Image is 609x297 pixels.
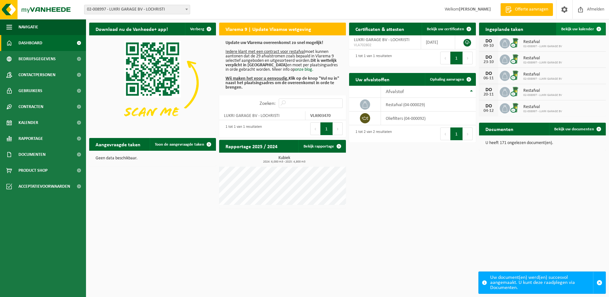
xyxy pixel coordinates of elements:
button: Next [333,122,343,135]
span: Restafval [523,105,562,110]
span: Ophaling aanvragen [430,77,464,82]
img: WB-0240-CU [510,54,521,64]
span: 02-008997 - LUKRI GARAGE BV [523,45,562,48]
a: Toon de aangevraagde taken [150,138,215,151]
span: Bekijk uw documenten [554,127,594,131]
span: Verberg [190,27,204,31]
button: Previous [440,127,450,140]
span: 02-008997 - LUKRI GARAGE BV - LOCHRISTI [84,5,190,14]
span: Restafval [523,72,562,77]
div: 1 tot 1 van 1 resultaten [352,51,392,65]
label: Zoeken: [260,101,276,106]
div: 1 tot 1 van 1 resultaten [222,122,262,136]
td: oliefilters (04-000092) [381,112,476,125]
span: VLA702802 [354,43,416,48]
span: Restafval [523,56,562,61]
span: Bedrijfsgegevens [18,51,56,67]
div: 06-11 [482,76,495,81]
strong: [PERSON_NAME] [459,7,491,12]
button: Previous [310,122,320,135]
img: Download de VHEPlus App [89,35,216,131]
h2: Ingeplande taken [479,23,530,35]
div: DO [482,39,495,44]
span: Afvalstof [386,89,404,94]
div: DO [482,55,495,60]
div: 20-11 [482,92,495,97]
div: 04-12 [482,109,495,113]
span: Restafval [523,88,562,93]
span: Restafval [523,40,562,45]
span: Contactpersonen [18,67,55,83]
button: 1 [450,52,463,64]
a: Ophaling aanvragen [425,73,475,86]
h2: Certificaten & attesten [349,23,411,35]
div: DO [482,71,495,76]
div: 1 tot 2 van 2 resultaten [352,127,392,141]
h3: Kubiek [222,156,346,163]
button: Next [463,127,473,140]
td: LUKRI GARAGE BV - LOCHRISTI [219,111,305,120]
p: U heeft 171 ongelezen document(en). [485,141,599,145]
b: Klik op de knop "Vul nu in" naast het plaatsingsadres om de overeenkomst in orde te brengen. [226,76,339,90]
h2: Rapportage 2025 / 2024 [219,140,284,152]
span: 2024: 6,000 m3 - 2025: 4,800 m3 [222,160,346,163]
div: DO [482,87,495,92]
span: Contracten [18,99,43,115]
span: Gebruikers [18,83,42,99]
span: Bekijk uw kalender [561,27,594,31]
img: WB-0240-CU [510,86,521,97]
img: WB-0240-CU [510,37,521,48]
h2: Documenten [479,123,520,135]
div: Uw document(en) werd(en) succesvol aangemaakt. U kunt deze raadplegen via Documenten. [490,272,593,293]
b: Dit is wettelijk verplicht in [GEOGRAPHIC_DATA] [226,58,337,68]
span: 02-008997 - LUKRI GARAGE BV [523,110,562,113]
strong: VLA903470 [310,113,331,118]
div: DO [482,104,495,109]
u: Iedere klant met een contract voor restafval [226,49,305,54]
a: Bekijk uw documenten [549,123,605,135]
h2: Uw afvalstoffen [349,73,396,85]
a: onze blog. [295,67,313,72]
a: Bekijk rapportage [298,140,345,153]
button: Previous [440,52,450,64]
td: restafval (04-000029) [381,98,476,112]
div: 23-10 [482,60,495,64]
h2: Vlarema 9 | Update Vlaamse wetgeving [219,23,318,35]
b: Update uw Vlarema overeenkomst zo snel mogelijk! [226,40,323,45]
button: Next [463,52,473,64]
u: Wij maken het voor u eenvoudig. [226,76,289,81]
span: 02-008997 - LUKRI GARAGE BV [523,93,562,97]
h2: Aangevraagde taken [89,138,147,150]
h2: Download nu de Vanheede+ app! [89,23,174,35]
img: WB-0240-CU [510,70,521,81]
span: 02-008997 - LUKRI GARAGE BV [523,77,562,81]
button: 1 [450,127,463,140]
span: Documenten [18,147,46,163]
div: 09-10 [482,44,495,48]
span: Offerte aanvragen [513,6,550,13]
a: Bekijk uw certificaten [422,23,475,35]
span: Bekijk uw certificaten [427,27,464,31]
span: Navigatie [18,19,38,35]
a: Bekijk uw kalender [556,23,605,35]
span: Toon de aangevraagde taken [155,142,204,147]
span: Product Shop [18,163,47,178]
span: LUKRI GARAGE BV - LOCHRISTI [354,38,410,42]
span: Rapportage [18,131,43,147]
p: moet kunnen aantonen dat de 29 afvalstromen zoals bepaald in Vlarema 9 selectief aangeboden en ui... [226,41,340,90]
span: Kalender [18,115,38,131]
img: WB-0240-CU [510,102,521,113]
button: 1 [320,122,333,135]
td: [DATE] [421,35,455,49]
a: Offerte aanvragen [500,3,553,16]
span: Dashboard [18,35,42,51]
span: 02-008997 - LUKRI GARAGE BV [523,61,562,65]
p: Geen data beschikbaar. [96,156,210,161]
button: Verberg [185,23,215,35]
span: Acceptatievoorwaarden [18,178,70,194]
